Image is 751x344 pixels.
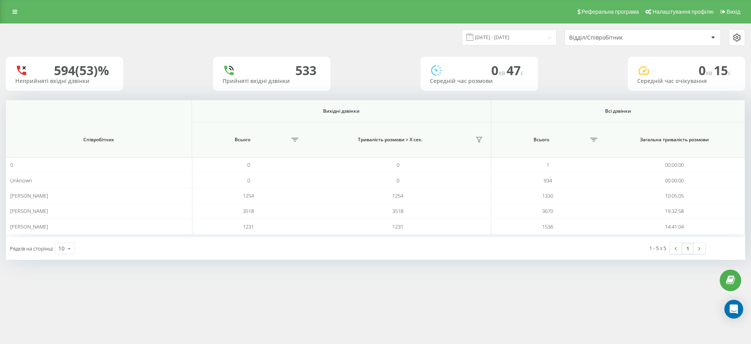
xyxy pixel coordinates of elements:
td: 14:41:04 [604,219,745,234]
td: 10:05:05 [604,188,745,204]
span: c [728,68,731,77]
span: [PERSON_NAME] [10,223,48,230]
span: 0 [247,177,250,184]
span: Всі дзвінки [507,108,728,114]
span: хв [498,68,507,77]
span: 934 [544,177,552,184]
td: 00:00:00 [604,173,745,188]
span: 3670 [542,207,553,214]
span: 1254 [392,192,403,199]
div: 10 [58,245,65,252]
div: Неприйняті вхідні дзвінки [15,78,114,85]
div: Середній час розмови [430,78,528,85]
div: Open Intercom Messenger [724,300,743,319]
a: 1 [682,243,694,254]
span: Вихідні дзвінки [210,108,472,114]
span: Налаштування профілю [652,9,713,15]
span: [PERSON_NAME] [10,192,48,199]
span: [PERSON_NAME] [10,207,48,214]
span: Рядків на сторінці [10,245,53,252]
div: 533 [295,63,316,78]
span: Всього [495,137,588,143]
div: Відділ/Співробітник [569,34,663,41]
span: Unknown [10,177,32,184]
span: 47 [507,62,524,79]
span: 0 [247,161,250,168]
span: 15 [714,62,731,79]
span: хв [706,68,714,77]
div: Середній час очікування [637,78,736,85]
span: 3518 [243,207,254,214]
span: 1536 [542,223,553,230]
div: Прийняті вхідні дзвінки [223,78,321,85]
span: Вихід [727,9,740,15]
span: 1330 [542,192,553,199]
span: 0 [397,177,399,184]
div: 594 (53)% [54,63,109,78]
td: 00:00:00 [604,157,745,173]
span: Загальна тривалість розмови [614,137,734,143]
span: 0 [397,161,399,168]
span: c [521,68,524,77]
span: 0 [699,62,714,79]
div: 1 - 5 з 5 [649,244,666,252]
span: 1231 [392,223,403,230]
span: 3518 [392,207,403,214]
td: 19:32:58 [604,204,745,219]
span: 1 [546,161,549,168]
span: Всього [196,137,289,143]
span: Реферальна програма [582,9,639,15]
span: 0 [10,161,13,168]
span: Тривалість розмови > Х сек. [310,137,471,143]
span: 0 [491,62,507,79]
span: 1231 [243,223,254,230]
span: 1254 [243,192,254,199]
span: Співробітник [19,137,179,143]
